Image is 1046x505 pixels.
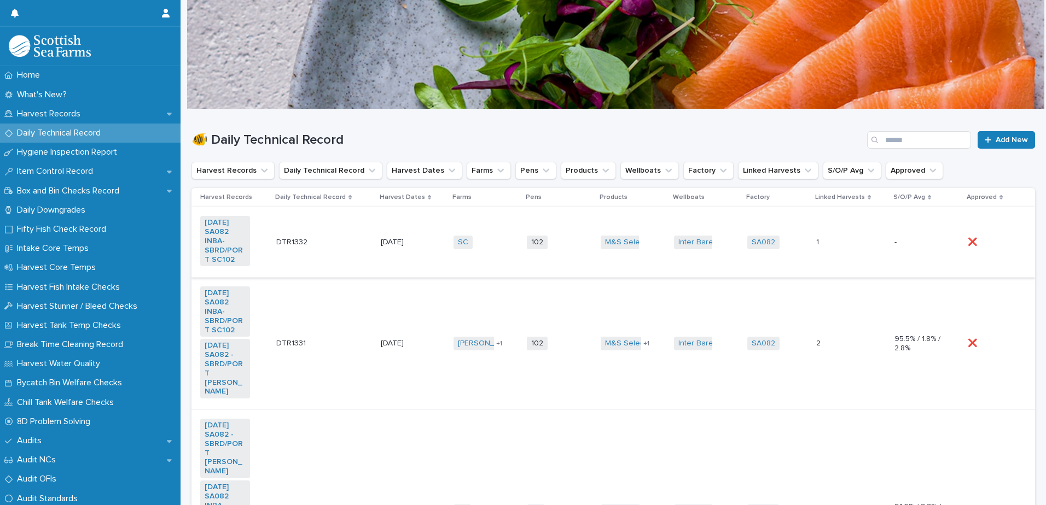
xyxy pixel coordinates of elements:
[496,340,502,347] span: + 1
[13,70,49,80] p: Home
[600,191,627,203] p: Products
[13,397,123,408] p: Chill Tank Welfare Checks
[191,278,1035,410] tr: [DATE] SA082 INBA-SBRD/PORT SC102 [DATE] SA082 -SBRD/PORT [PERSON_NAME] DTR1331DTR1331 [DATE][PER...
[823,162,881,179] button: S/O/P Avg
[13,378,131,388] p: Bycatch Bin Welfare Checks
[886,162,943,179] button: Approved
[893,191,925,203] p: S/O/P Avg
[996,136,1028,144] span: Add New
[13,262,104,273] p: Harvest Core Temps
[205,341,246,396] a: [DATE] SA082 -SBRD/PORT [PERSON_NAME]
[894,334,944,353] p: 95.5% / 1.8% / 2.8%
[815,191,865,203] p: Linked Harvests
[275,191,346,203] p: Daily Technical Record
[967,191,997,203] p: Approved
[13,436,50,446] p: Audits
[894,238,944,247] p: -
[13,109,89,119] p: Harvest Records
[387,162,462,179] button: Harvest Dates
[746,191,770,203] p: Factory
[968,337,979,348] p: ❌
[752,238,775,247] a: SA082
[816,337,823,348] p: 2
[452,191,472,203] p: Farms
[205,218,246,264] a: [DATE] SA082 INBA-SBRD/PORT SC102
[678,339,724,348] a: Inter Barents
[380,191,425,203] p: Harvest Dates
[816,236,821,247] p: 1
[978,131,1035,149] a: Add New
[605,238,646,247] a: M&S Select
[752,339,775,348] a: SA082
[205,289,246,334] a: [DATE] SA082 INBA-SBRD/PORT SC102
[13,416,99,427] p: 8D Problem Solving
[13,474,65,484] p: Audit OFIs
[968,236,979,247] p: ❌
[13,147,126,157] p: Hygiene Inspection Report
[526,191,542,203] p: Pens
[13,166,102,177] p: Item Control Record
[515,162,556,179] button: Pens
[620,162,679,179] button: Wellboats
[13,243,97,254] p: Intake Core Temps
[467,162,511,179] button: Farms
[527,337,548,350] span: 102
[205,421,246,476] a: [DATE] SA082 -SBRD/PORT [PERSON_NAME]
[13,90,75,100] p: What's New?
[13,359,109,369] p: Harvest Water Quality
[13,339,132,350] p: Break Time Cleaning Record
[13,455,65,465] p: Audit NCs
[867,131,971,149] input: Search
[191,207,1035,278] tr: [DATE] SA082 INBA-SBRD/PORT SC102 DTR1332DTR1332 [DATE]SC 102M&S Select Inter Barents SA082 11 -❌❌
[527,236,548,249] span: 102
[13,320,130,331] p: Harvest Tank Temp Checks
[13,301,146,312] p: Harvest Stunner / Bleed Checks
[13,224,115,234] p: Fifty Fish Check Record
[200,191,252,203] p: Harvest Records
[13,128,109,138] p: Daily Technical Record
[738,162,818,179] button: Linked Harvests
[643,340,649,347] span: + 1
[458,238,468,247] a: SC
[9,35,91,57] img: mMrefqRFQpe26GRNOUkG
[191,162,275,179] button: Harvest Records
[191,132,863,148] h1: 🐠 Daily Technical Record
[13,282,129,292] p: Harvest Fish Intake Checks
[276,337,308,348] p: DTR1331
[13,205,94,215] p: Daily Downgrades
[279,162,382,179] button: Daily Technical Record
[381,238,431,247] p: [DATE]
[458,339,518,348] a: [PERSON_NAME]
[683,162,734,179] button: Factory
[13,494,86,504] p: Audit Standards
[673,191,705,203] p: Wellboats
[561,162,616,179] button: Products
[381,339,431,348] p: [DATE]
[13,186,128,196] p: Box and Bin Checks Record
[276,236,310,247] p: DTR1332
[678,238,724,247] a: Inter Barents
[605,339,646,348] a: M&S Select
